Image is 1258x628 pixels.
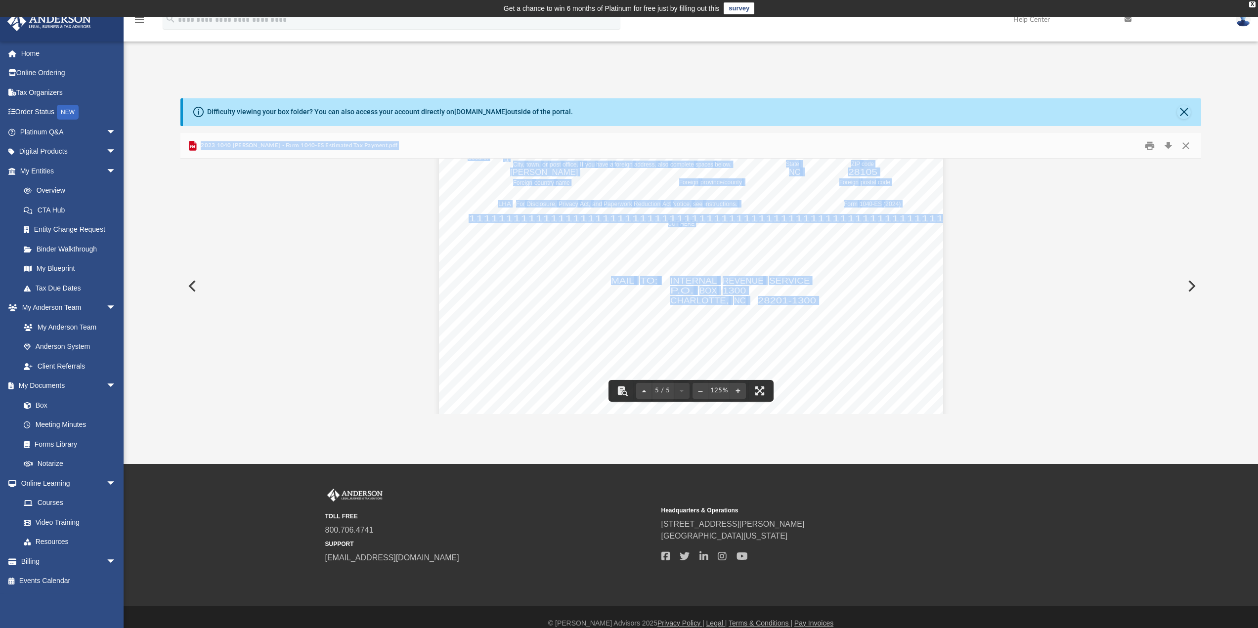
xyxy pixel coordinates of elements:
a: Forms Library [14,434,121,454]
span: Privacy [559,201,578,207]
a: Billingarrow_drop_down [7,551,131,571]
a: Meeting Minutes [14,415,126,435]
span: REVENUE [723,277,764,285]
a: My Documentsarrow_drop_down [7,376,126,396]
a: My Anderson Team [14,317,121,337]
span: postal [861,179,876,185]
a: Entity Change Request [14,220,131,240]
a: Overview [14,181,131,201]
span: Foreign [839,179,859,185]
span: or [542,161,548,167]
span: you [585,161,595,167]
span: 2023 1040 [PERSON_NAME] - Form 1040-ES Estimated Tax Payment.pdf [199,141,397,150]
span: P.O. [670,287,694,294]
span: Disclosure, [526,201,557,207]
a: My Entitiesarrow_drop_down [7,161,131,181]
span: arrow_drop_down [106,376,126,396]
span: 28201-1300 [758,296,816,304]
a: Home [7,43,131,63]
span: INTERNAL [670,277,717,285]
span: 1300 [723,287,746,294]
span: 5 / 5 [652,387,674,394]
span: For [516,201,525,207]
a: Video Training [14,512,121,532]
span: code [862,161,874,167]
div: close [1249,1,1256,7]
button: Previous File [180,272,202,300]
span: complete [670,161,694,167]
a: survey [724,2,754,14]
div: File preview [180,159,1202,414]
span: If [580,161,583,167]
a: Online Learningarrow_drop_down [7,473,126,493]
span: spaces [695,161,713,167]
span: 1040-ES [860,201,882,207]
a: Box [14,395,121,415]
img: Anderson Advisors Platinum Portal [325,489,385,502]
span: a [610,161,613,167]
a: Privacy Policy | [657,619,704,627]
span: Foreign [513,179,532,186]
a: CTA Hub [14,200,131,220]
span: also [658,161,668,167]
a: [STREET_ADDRESS][PERSON_NAME] [661,520,805,528]
span: country [534,179,554,186]
span: Act, [580,201,590,207]
span: SERVICE [769,277,810,285]
a: [GEOGRAPHIC_DATA][US_STATE] [661,532,788,540]
button: Print [1140,138,1160,153]
span: arrow_drop_down [106,298,126,318]
i: search [165,13,176,24]
button: 5 / 5 [652,380,674,402]
a: Client Referrals [14,356,126,376]
span: arrow_drop_down [106,122,126,142]
a: My Blueprint [14,259,126,279]
button: Download [1159,138,1177,153]
div: Get a chance to win 6 months of Platinum for free just by filling out this [504,2,720,14]
span: arrow_drop_down [106,142,126,162]
span: name [556,179,570,186]
span: Paperwork [604,201,632,207]
a: Platinum Q&Aarrow_drop_down [7,122,131,142]
button: Close [1177,105,1191,119]
img: User Pic [1236,12,1251,27]
small: Headquarters & Operations [661,506,991,515]
button: Toggle findbar [611,380,633,402]
span: NC [789,168,801,176]
span: address, [634,161,656,167]
a: Tax Due Dates [14,278,131,298]
a: Anderson System [14,337,126,357]
div: Preview [180,133,1202,414]
a: [EMAIL_ADDRESS][DOMAIN_NAME] [325,553,459,562]
a: Courses [14,493,126,513]
a: Tax Organizers [7,83,131,102]
span: below. [715,161,732,167]
a: Events Calendar [7,571,131,591]
span: office. [563,161,578,167]
button: Zoom out [693,380,708,402]
button: Close [1177,138,1195,153]
a: Binder Walkthrough [14,239,131,259]
span: 28105 [848,168,877,176]
span: (2024) [883,201,901,207]
span: code [878,179,890,185]
span: and [592,201,602,207]
span: Foreign [679,179,698,185]
span: foreign [614,161,633,167]
span: HERE [680,220,694,227]
div: Document Viewer [180,159,1202,414]
span: CHARLOTTE, [670,296,729,304]
div: NEW [57,105,79,120]
span: instructions. [704,201,737,207]
span: City, [513,161,524,167]
span: TO: [640,277,657,285]
span: State [786,161,799,167]
span: Act [662,201,671,207]
span: ZIP [851,161,860,167]
a: 800.706.4741 [325,526,374,534]
span: LHA [498,201,511,207]
a: Online Ordering [7,63,131,83]
span: town, [526,161,541,167]
span: arrow_drop_down [106,161,126,181]
span: CUT [668,220,679,227]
